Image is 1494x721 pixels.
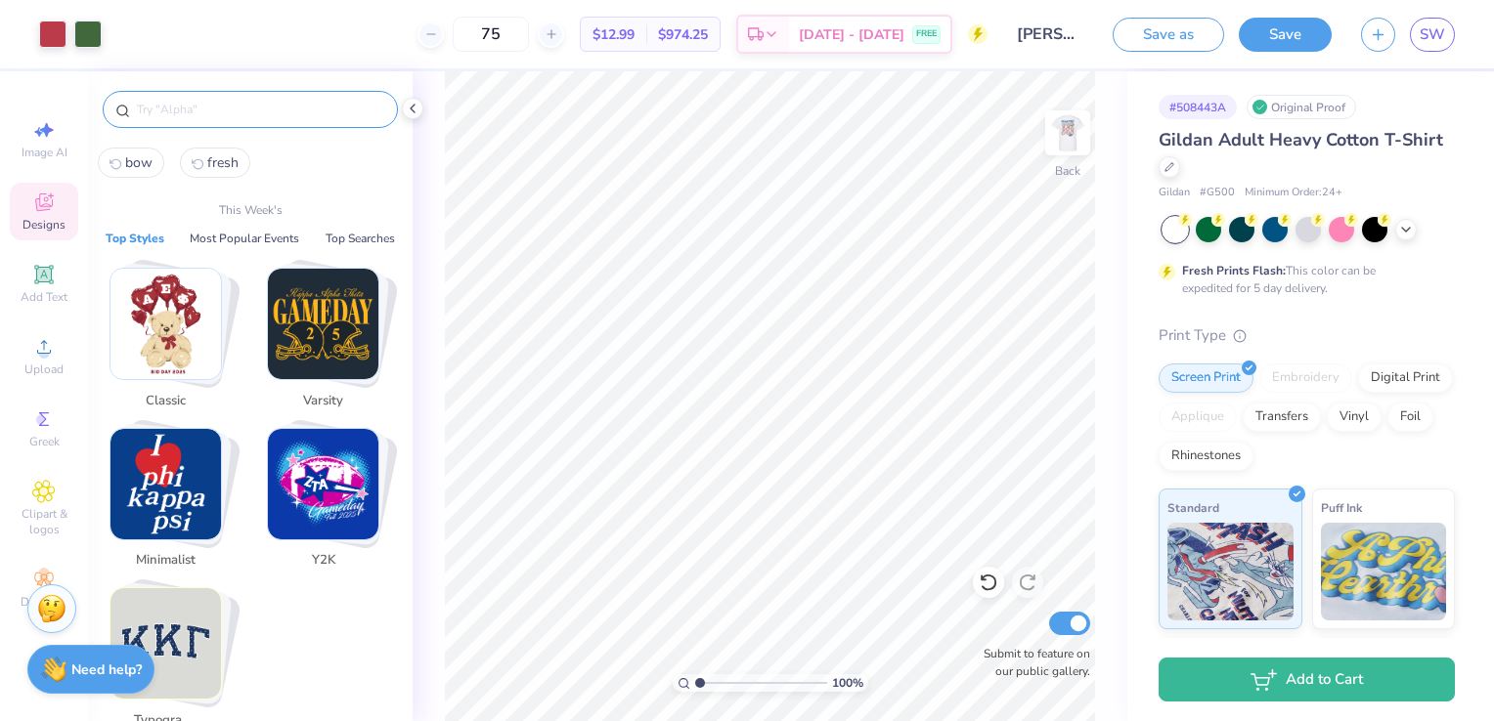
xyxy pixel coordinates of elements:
[291,392,355,411] span: Varsity
[1055,162,1080,180] div: Back
[1182,262,1423,297] div: This color can be expedited for 5 day delivery.
[100,229,170,248] button: Top Styles
[219,201,283,219] p: This Week's
[320,229,401,248] button: Top Searches
[29,434,60,449] span: Greek
[1245,185,1342,201] span: Minimum Order: 24 +
[1159,442,1253,471] div: Rhinestones
[21,594,67,610] span: Decorate
[1159,657,1455,701] button: Add to Cart
[98,148,164,178] button: bow0
[268,429,378,539] img: Y2K
[1200,185,1235,201] span: # G500
[134,551,198,571] span: Minimalist
[1113,18,1224,52] button: Save as
[207,153,239,172] span: fresh
[134,392,198,411] span: Classic
[268,269,378,379] img: Varsity
[21,289,67,305] span: Add Text
[1247,95,1356,119] div: Original Proof
[1159,128,1443,151] span: Gildan Adult Heavy Cotton T-Shirt
[291,551,355,571] span: Y2K
[98,428,245,578] button: Stack Card Button Minimalist
[799,24,904,45] span: [DATE] - [DATE]
[1048,113,1087,152] img: Back
[1159,324,1455,347] div: Print Type
[24,361,64,377] span: Upload
[255,428,403,578] button: Stack Card Button Y2K
[1358,363,1453,393] div: Digital Print
[1159,403,1237,432] div: Applique
[1167,497,1219,518] span: Standard
[453,17,529,52] input: – –
[110,269,221,379] img: Classic
[135,100,385,119] input: Try "Alpha"
[1159,95,1237,119] div: # 508443A
[1182,263,1286,278] strong: Fresh Prints Flash:
[98,268,245,418] button: Stack Card Button Classic
[1327,403,1382,432] div: Vinyl
[1002,15,1098,54] input: Untitled Design
[1387,403,1433,432] div: Foil
[1410,18,1455,52] a: SW
[1259,363,1352,393] div: Embroidery
[110,429,221,539] img: Minimalist
[1159,363,1253,393] div: Screen Print
[973,645,1090,680] label: Submit to feature on our public gallery.
[658,24,708,45] span: $974.25
[71,660,142,679] strong: Need help?
[916,27,937,41] span: FREE
[1243,403,1321,432] div: Transfers
[1321,523,1447,620] img: Puff Ink
[184,229,305,248] button: Most Popular Events
[10,506,78,537] span: Clipart & logos
[22,145,67,160] span: Image AI
[1420,23,1445,46] span: SW
[1167,523,1294,620] img: Standard
[110,588,221,699] img: Typography
[1321,497,1362,518] span: Puff Ink
[255,268,403,418] button: Stack Card Button Varsity
[22,217,66,233] span: Designs
[832,674,863,692] span: 100 %
[1159,185,1190,201] span: Gildan
[180,148,250,178] button: fresh1
[593,24,635,45] span: $12.99
[1239,18,1332,52] button: Save
[125,153,153,172] span: bow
